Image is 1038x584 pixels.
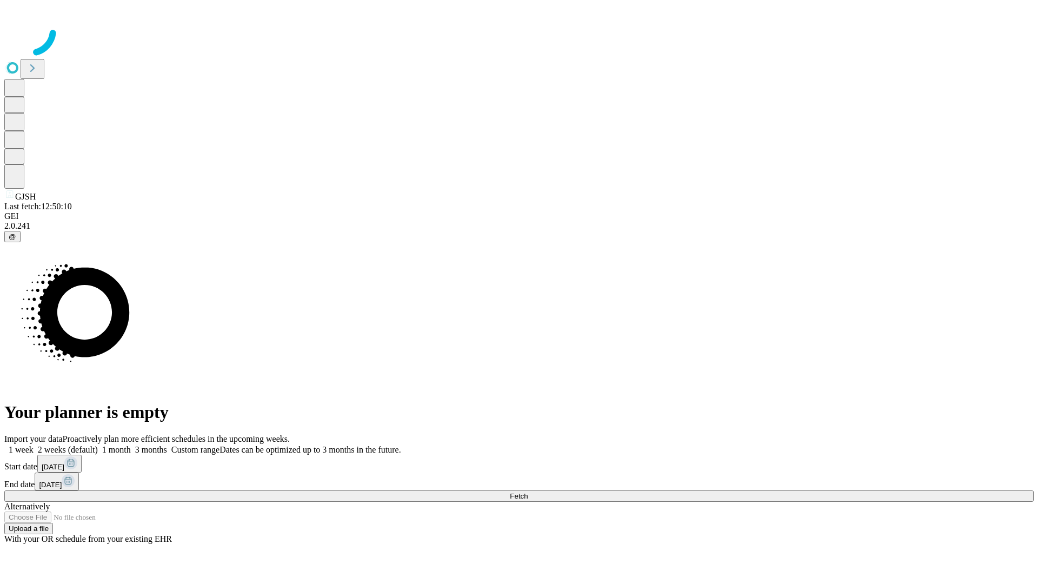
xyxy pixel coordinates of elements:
[4,211,1034,221] div: GEI
[135,445,167,454] span: 3 months
[4,523,53,534] button: Upload a file
[4,473,1034,490] div: End date
[35,473,79,490] button: [DATE]
[9,445,34,454] span: 1 week
[102,445,131,454] span: 1 month
[9,233,16,241] span: @
[4,534,172,543] span: With your OR schedule from your existing EHR
[4,502,50,511] span: Alternatively
[4,455,1034,473] div: Start date
[171,445,219,454] span: Custom range
[4,221,1034,231] div: 2.0.241
[4,402,1034,422] h1: Your planner is empty
[4,434,63,443] span: Import your data
[38,445,98,454] span: 2 weeks (default)
[4,490,1034,502] button: Fetch
[4,231,21,242] button: @
[219,445,401,454] span: Dates can be optimized up to 3 months in the future.
[63,434,290,443] span: Proactively plan more efficient schedules in the upcoming weeks.
[4,202,72,211] span: Last fetch: 12:50:10
[39,481,62,489] span: [DATE]
[15,192,36,201] span: GJSH
[510,492,528,500] span: Fetch
[42,463,64,471] span: [DATE]
[37,455,82,473] button: [DATE]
